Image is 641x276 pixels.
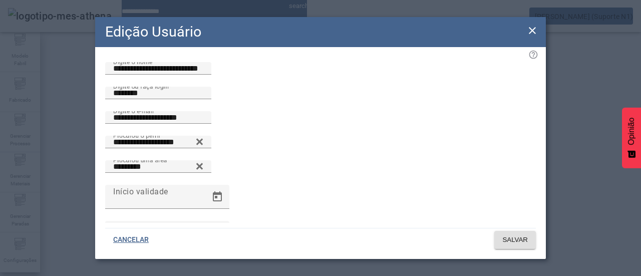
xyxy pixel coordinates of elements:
[494,231,536,249] button: SALVAR
[113,156,167,163] font: Procurou uma área
[105,231,157,249] button: CANCELAR
[502,236,528,243] font: SALVAR
[113,222,173,232] font: Fim de validade
[113,161,203,173] input: Número
[627,118,635,145] font: Opinião
[622,108,641,168] button: Feedback - Mostrar pesquisa
[105,23,201,40] font: Edição Usuário
[113,132,160,139] font: Procurou o perfil
[205,221,229,245] button: Calendário aberto
[113,58,152,65] font: Digite o nome
[113,107,154,114] font: Digite o e-mail
[205,185,229,209] button: Calendário aberto
[113,136,203,148] input: Número
[113,235,149,243] font: CANCELAR
[113,83,169,90] font: Digite ou faça login
[113,186,168,196] font: Início validade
